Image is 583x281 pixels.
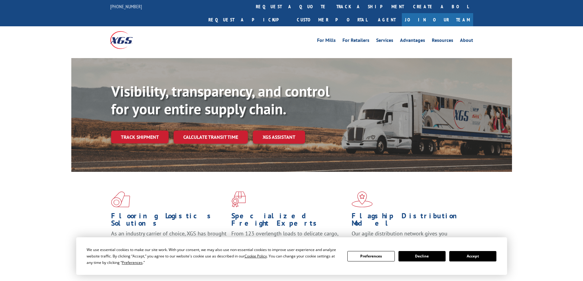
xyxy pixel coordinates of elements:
[402,13,473,26] a: Join Our Team
[110,3,142,9] a: [PHONE_NUMBER]
[347,251,394,261] button: Preferences
[231,230,347,257] p: From 123 overlength loads to delicate cargo, our experienced staff knows the best way to move you...
[400,38,425,45] a: Advantages
[317,38,336,45] a: For Mills
[174,131,248,144] a: Calculate transit time
[231,212,347,230] h1: Specialized Freight Experts
[398,251,446,261] button: Decline
[111,131,169,143] a: Track shipment
[231,191,246,207] img: xgs-icon-focused-on-flooring-red
[352,191,373,207] img: xgs-icon-flagship-distribution-model-red
[204,13,292,26] a: Request a pickup
[460,38,473,45] a: About
[376,38,393,45] a: Services
[352,230,464,244] span: Our agile distribution network gives you nationwide inventory management on demand.
[432,38,453,45] a: Resources
[253,131,305,144] a: XGS ASSISTANT
[342,38,369,45] a: For Retailers
[111,191,130,207] img: xgs-icon-total-supply-chain-intelligence-red
[76,237,507,275] div: Cookie Consent Prompt
[111,82,330,118] b: Visibility, transparency, and control for your entire supply chain.
[372,13,402,26] a: Agent
[122,260,143,265] span: Preferences
[292,13,372,26] a: Customer Portal
[111,230,226,252] span: As an industry carrier of choice, XGS has brought innovation and dedication to flooring logistics...
[449,251,496,261] button: Accept
[352,212,467,230] h1: Flagship Distribution Model
[245,253,267,259] span: Cookie Policy
[111,212,227,230] h1: Flooring Logistics Solutions
[87,246,340,266] div: We use essential cookies to make our site work. With your consent, we may also use non-essential ...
